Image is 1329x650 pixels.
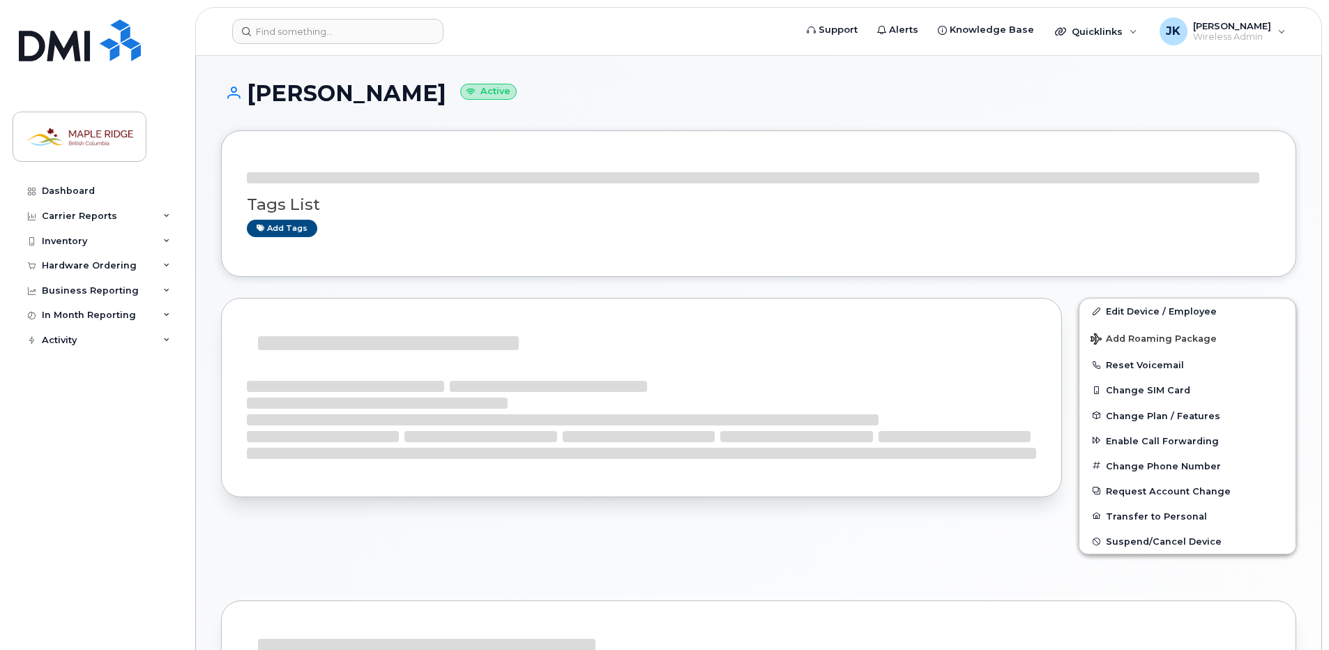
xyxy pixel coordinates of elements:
[460,84,517,100] small: Active
[1079,377,1296,402] button: Change SIM Card
[247,220,317,237] a: Add tags
[1079,403,1296,428] button: Change Plan / Features
[1079,352,1296,377] button: Reset Voicemail
[1079,504,1296,529] button: Transfer to Personal
[1079,453,1296,478] button: Change Phone Number
[1079,298,1296,324] a: Edit Device / Employee
[1079,529,1296,554] button: Suspend/Cancel Device
[1106,536,1222,547] span: Suspend/Cancel Device
[221,81,1296,105] h1: [PERSON_NAME]
[1079,428,1296,453] button: Enable Call Forwarding
[1079,324,1296,352] button: Add Roaming Package
[1106,410,1220,421] span: Change Plan / Features
[1091,333,1217,347] span: Add Roaming Package
[1079,478,1296,504] button: Request Account Change
[1106,435,1219,446] span: Enable Call Forwarding
[247,196,1270,213] h3: Tags List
